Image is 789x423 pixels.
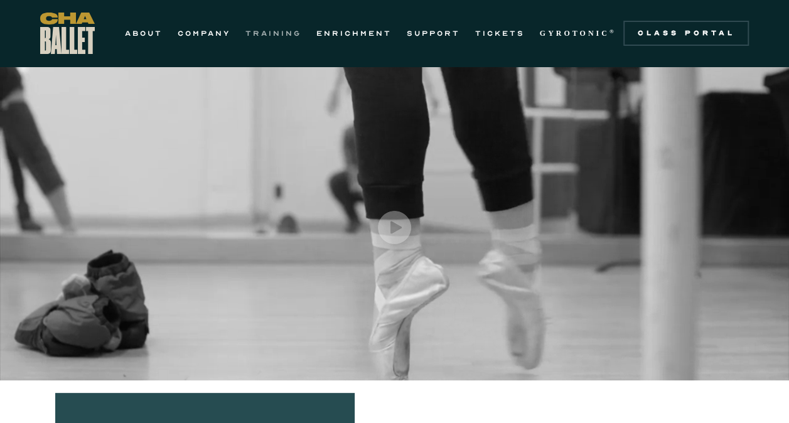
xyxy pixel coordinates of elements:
sup: ® [609,28,616,35]
a: GYROTONIC® [540,26,616,41]
a: SUPPORT [407,26,460,41]
a: COMPANY [178,26,230,41]
a: ENRICHMENT [316,26,392,41]
a: Class Portal [623,21,749,46]
a: ABOUT [125,26,163,41]
a: home [40,13,95,54]
a: TRAINING [245,26,301,41]
a: TICKETS [475,26,525,41]
strong: GYROTONIC [540,29,609,38]
div: Class Portal [631,28,741,38]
